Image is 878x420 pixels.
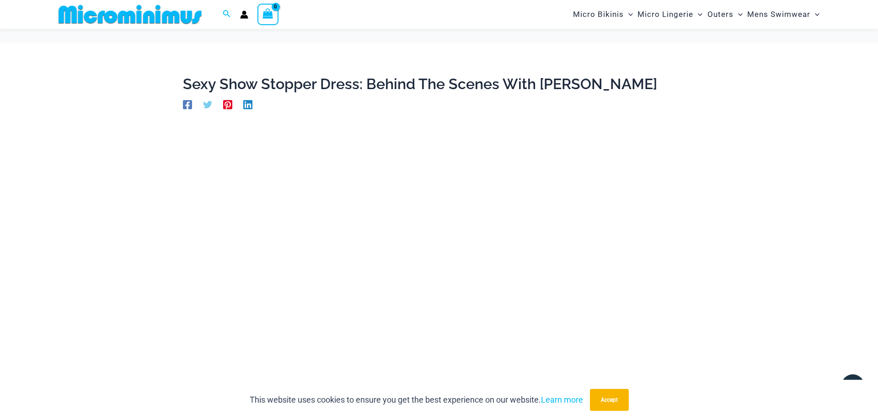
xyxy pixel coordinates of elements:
[707,3,733,26] span: Outers
[624,3,633,26] span: Menu Toggle
[747,3,810,26] span: Mens Swimwear
[55,4,205,25] img: MM SHOP LOGO FLAT
[637,3,693,26] span: Micro Lingerie
[705,3,745,26] a: OutersMenu ToggleMenu Toggle
[183,75,695,93] h1: Sexy Show Stopper Dress: Behind The Scenes With [PERSON_NAME]
[257,4,278,25] a: View Shopping Cart, empty
[243,99,252,109] a: Linkedin
[569,1,823,27] nav: Site Navigation
[203,99,212,109] a: Twitter
[223,9,231,20] a: Search icon link
[183,99,192,109] a: Facebook
[223,99,232,109] a: Pinterest
[240,11,248,19] a: Account icon link
[571,3,635,26] a: Micro BikinisMenu ToggleMenu Toggle
[635,3,705,26] a: Micro LingerieMenu ToggleMenu Toggle
[693,3,702,26] span: Menu Toggle
[573,3,624,26] span: Micro Bikinis
[590,389,629,411] button: Accept
[541,395,583,404] a: Learn more
[810,3,819,26] span: Menu Toggle
[250,393,583,407] p: This website uses cookies to ensure you get the best experience on our website.
[733,3,743,26] span: Menu Toggle
[745,3,822,26] a: Mens SwimwearMenu ToggleMenu Toggle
